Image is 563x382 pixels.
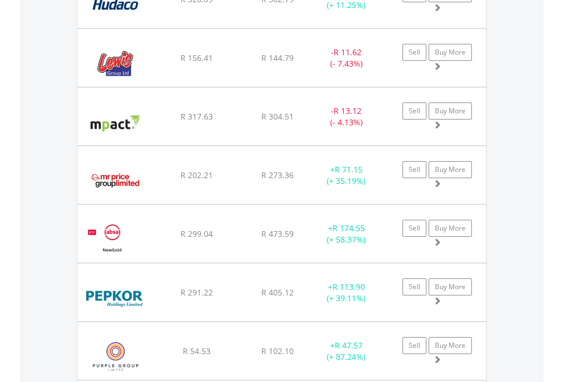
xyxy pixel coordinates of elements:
[334,47,361,57] span: R 11.62
[429,161,472,178] a: Buy More
[261,52,294,63] span: R 144.79
[83,102,147,142] img: EQU.ZA.MPT.png
[83,278,147,318] img: EQU.ZA.PPH.png
[261,170,294,180] span: R 273.36
[261,287,294,298] span: R 405.12
[180,52,213,63] span: R 156.41
[261,346,294,356] span: R 102.10
[429,220,472,237] a: Buy More
[402,220,426,237] a: Sell
[83,219,141,260] img: EQU.ZA.GLD.png
[180,228,213,239] span: R 299.04
[429,337,472,354] a: Buy More
[332,281,365,292] span: R 113.90
[429,278,472,295] a: Buy More
[180,170,213,180] span: R 202.21
[311,223,382,245] div: + (+ 58.37%)
[429,44,472,61] a: Buy More
[183,346,211,356] span: R 54.53
[311,340,382,363] div: + (+ 87.24%)
[261,111,294,122] span: R 304.51
[311,105,382,128] div: - (- 4.13%)
[180,111,213,122] span: R 317.63
[402,278,426,295] a: Sell
[311,164,382,187] div: + (+ 35.19%)
[402,337,426,354] a: Sell
[311,47,382,69] div: - (- 7.43%)
[334,105,361,116] span: R 13.12
[335,164,363,175] span: R 71.15
[180,287,213,298] span: R 291.22
[429,102,472,120] a: Buy More
[402,44,426,61] a: Sell
[402,161,426,178] a: Sell
[335,340,363,351] span: R 47.57
[83,43,147,84] img: EQU.ZA.LEW.png
[402,102,426,120] a: Sell
[83,161,147,201] img: EQU.ZA.MRP.png
[311,281,382,304] div: + (+ 39.11%)
[332,223,365,233] span: R 174.55
[83,336,149,377] img: EQU.ZA.PPE.png
[261,228,294,239] span: R 473.59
